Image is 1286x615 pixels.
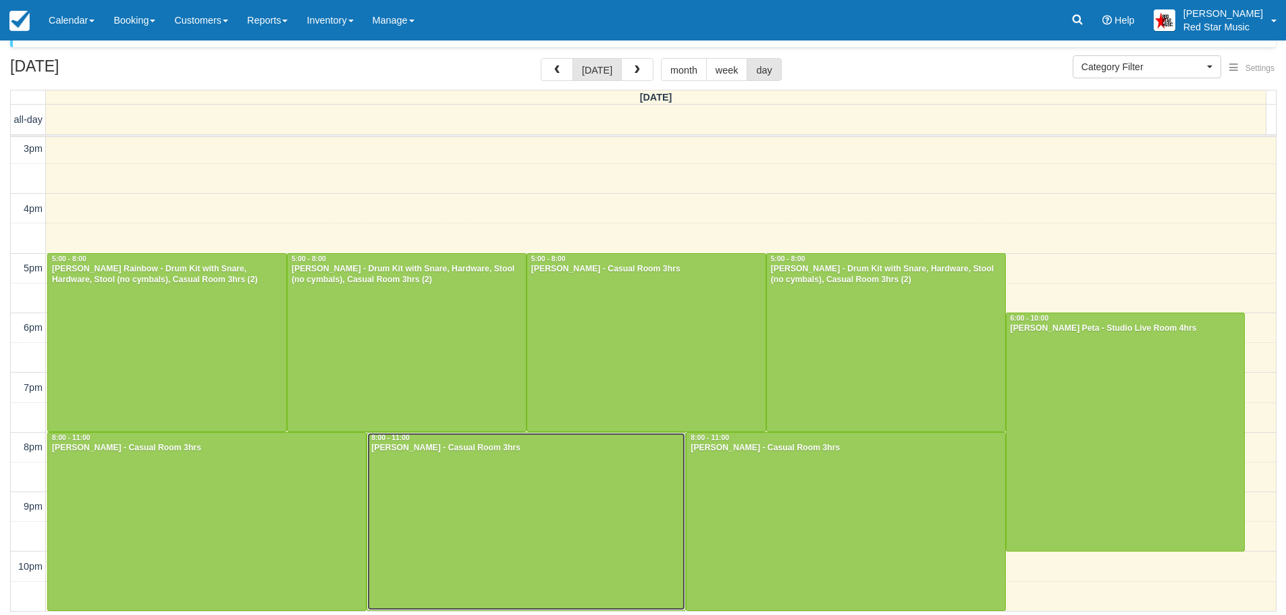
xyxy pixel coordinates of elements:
[371,434,410,442] span: 8:00 - 11:00
[24,501,43,512] span: 9pm
[1073,55,1221,78] button: Category Filter
[527,253,766,432] a: 5:00 - 8:00[PERSON_NAME] - Casual Room 3hrs
[52,434,90,442] span: 8:00 - 11:00
[18,561,43,572] span: 10pm
[24,143,43,154] span: 3pm
[531,264,762,275] div: [PERSON_NAME] - Casual Room 3hrs
[770,264,1002,286] div: [PERSON_NAME] - Drum Kit with Snare, Hardware, Stool (no cymbals), Casual Room 3hrs (2)
[1221,59,1283,78] button: Settings
[1115,15,1135,26] span: Help
[47,253,287,432] a: 5:00 - 8:00[PERSON_NAME] Rainbow - Drum Kit with Snare, Hardware, Stool (no cymbals), Casual Room...
[747,58,781,81] button: day
[1183,7,1263,20] p: [PERSON_NAME]
[24,382,43,393] span: 7pm
[1102,16,1112,25] i: Help
[1081,60,1204,74] span: Category Filter
[690,443,1001,454] div: [PERSON_NAME] - Casual Room 3hrs
[9,11,30,31] img: checkfront-main-nav-mini-logo.png
[51,264,283,286] div: [PERSON_NAME] Rainbow - Drum Kit with Snare, Hardware, Stool (no cymbals), Casual Room 3hrs (2)
[287,253,527,432] a: 5:00 - 8:00[PERSON_NAME] - Drum Kit with Snare, Hardware, Stool (no cymbals), Casual Room 3hrs (2)
[1245,63,1275,73] span: Settings
[52,255,86,263] span: 5:00 - 8:00
[14,114,43,125] span: all-day
[1010,323,1241,334] div: [PERSON_NAME] Peta - Studio Live Room 4hrs
[47,432,367,611] a: 8:00 - 11:00[PERSON_NAME] - Casual Room 3hrs
[706,58,748,81] button: week
[291,264,523,286] div: [PERSON_NAME] - Drum Kit with Snare, Hardware, Stool (no cymbals), Casual Room 3hrs (2)
[1006,313,1245,552] a: 6:00 - 10:00[PERSON_NAME] Peta - Studio Live Room 4hrs
[691,434,729,442] span: 8:00 - 11:00
[51,443,363,454] div: [PERSON_NAME] - Casual Room 3hrs
[531,255,566,263] span: 5:00 - 8:00
[367,432,686,611] a: 8:00 - 11:00[PERSON_NAME] - Casual Room 3hrs
[661,58,707,81] button: month
[1011,315,1049,322] span: 6:00 - 10:00
[24,263,43,273] span: 5pm
[766,253,1006,432] a: 5:00 - 8:00[PERSON_NAME] - Drum Kit with Snare, Hardware, Stool (no cymbals), Casual Room 3hrs (2)
[24,442,43,452] span: 8pm
[686,432,1005,611] a: 8:00 - 11:00[PERSON_NAME] - Casual Room 3hrs
[572,58,622,81] button: [DATE]
[1183,20,1263,34] p: Red Star Music
[24,322,43,333] span: 6pm
[10,58,181,83] h2: [DATE]
[371,443,682,454] div: [PERSON_NAME] - Casual Room 3hrs
[640,92,672,103] span: [DATE]
[771,255,805,263] span: 5:00 - 8:00
[292,255,326,263] span: 5:00 - 8:00
[24,203,43,214] span: 4pm
[1154,9,1175,31] img: A2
